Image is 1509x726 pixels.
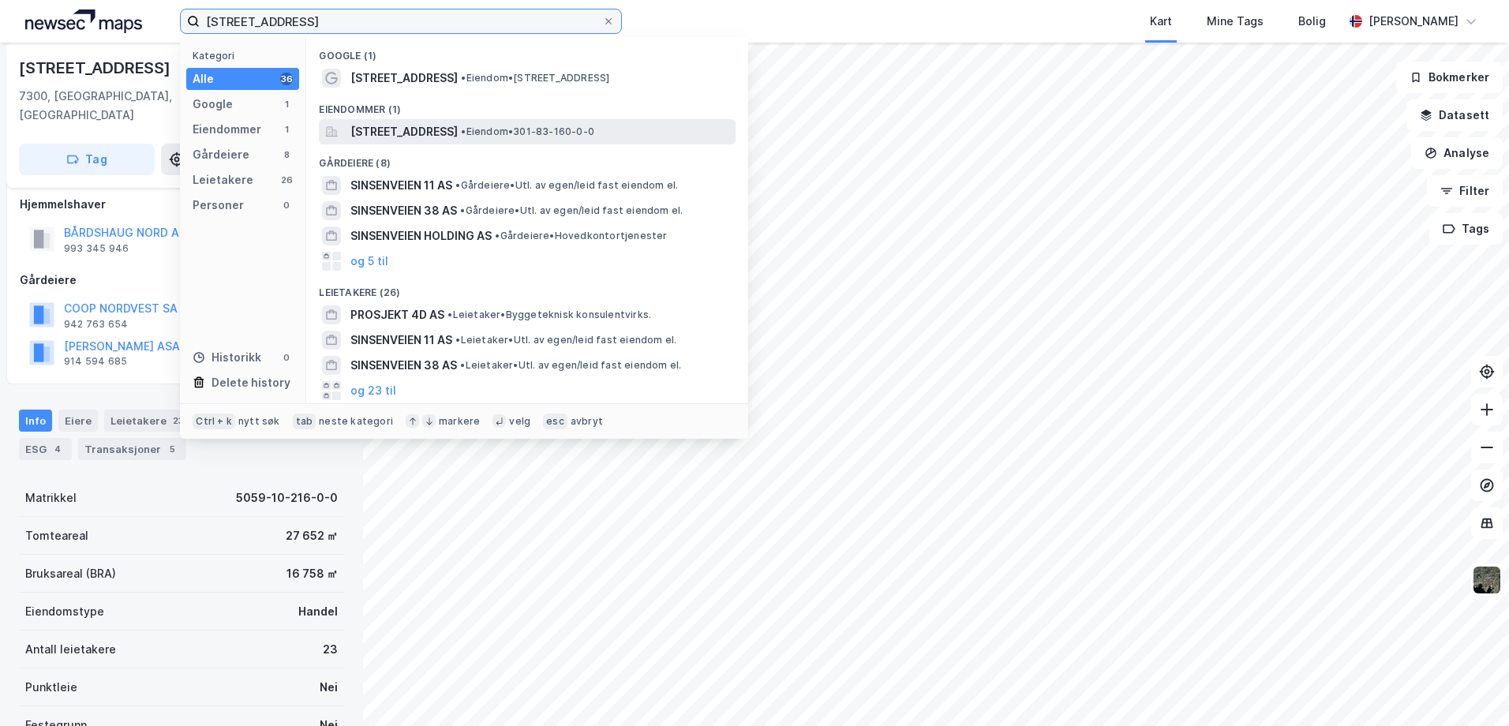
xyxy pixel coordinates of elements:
div: 16 758 ㎡ [286,564,338,583]
div: Tomteareal [25,526,88,545]
div: 36 [280,73,293,85]
div: 0 [280,199,293,211]
div: tab [293,414,316,429]
div: Kart [1150,12,1172,31]
div: Transaksjoner [78,438,186,460]
span: SINSENVEIEN HOLDING AS [350,226,492,245]
div: Alle [193,69,214,88]
div: Personer [193,196,244,215]
div: 1 [280,123,293,136]
button: og 23 til [350,381,396,400]
button: Bokmerker [1396,62,1503,93]
div: Gårdeiere (8) [306,144,748,173]
div: Gårdeiere [193,145,249,164]
span: Gårdeiere • Utl. av egen/leid fast eiendom el. [455,179,678,192]
div: Mine Tags [1207,12,1264,31]
div: Leietakere [193,170,253,189]
button: Datasett [1406,99,1503,131]
span: • [461,125,466,137]
div: Historikk [193,348,261,367]
div: Gårdeiere [20,271,343,290]
div: Google [193,95,233,114]
span: Leietaker • Utl. av egen/leid fast eiendom el. [460,359,681,372]
span: • [447,309,452,320]
div: Bruksareal (BRA) [25,564,116,583]
button: og 5 til [350,252,388,271]
div: Kategori [193,50,299,62]
div: Eiendommer (1) [306,91,748,119]
div: esc [543,414,567,429]
div: neste kategori [319,415,393,428]
div: Antall leietakere [25,640,116,659]
div: 914 594 685 [64,355,127,368]
input: Søk på adresse, matrikkel, gårdeiere, leietakere eller personer [200,9,602,33]
button: Tags [1429,213,1503,245]
span: • [495,230,500,241]
button: Filter [1427,175,1503,207]
span: Leietaker • Utl. av egen/leid fast eiendom el. [455,334,676,346]
span: SINSENVEIEN 11 AS [350,331,452,350]
span: Eiendom • 301-83-160-0-0 [461,125,594,138]
div: 5 [164,441,180,457]
div: 26 [280,174,293,186]
img: 9k= [1472,565,1502,595]
div: 4 [50,441,66,457]
span: [STREET_ADDRESS] [350,122,458,141]
div: Eiendomstype [25,602,104,621]
div: markere [439,415,480,428]
div: Leietakere [104,410,193,432]
span: PROSJEKT 4D AS [350,305,444,324]
button: Analyse [1411,137,1503,169]
img: logo.a4113a55bc3d86da70a041830d287a7e.svg [25,9,142,33]
span: [STREET_ADDRESS] [350,69,458,88]
div: 993 345 946 [64,242,129,255]
div: Info [19,410,52,432]
div: 942 763 654 [64,318,128,331]
span: • [460,359,465,371]
div: Eiendommer [193,120,261,139]
div: 8 [280,148,293,161]
div: 7300, [GEOGRAPHIC_DATA], [GEOGRAPHIC_DATA] [19,87,264,125]
span: Gårdeiere • Hovedkontortjenester [495,230,667,242]
div: 27 652 ㎡ [286,526,338,545]
div: 1 [280,98,293,110]
div: Eiere [58,410,98,432]
span: Eiendom • [STREET_ADDRESS] [461,72,609,84]
span: Leietaker • Byggeteknisk konsulentvirks. [447,309,651,321]
div: Google (1) [306,37,748,65]
div: 23 [170,413,187,428]
div: velg [509,415,530,428]
div: Matrikkel [25,488,77,507]
span: SINSENVEIEN 11 AS [350,176,452,195]
div: 5059-10-216-0-0 [236,488,338,507]
div: ESG [19,438,72,460]
div: Punktleie [25,678,77,697]
div: [STREET_ADDRESS] [19,55,174,80]
span: • [455,179,460,191]
div: 23 [323,640,338,659]
span: SINSENVEIEN 38 AS [350,201,457,220]
div: [PERSON_NAME] [1369,12,1458,31]
div: Delete history [212,373,290,392]
button: Tag [19,144,155,175]
div: nytt søk [238,415,280,428]
div: Hjemmelshaver [20,195,343,214]
span: • [461,72,466,84]
span: Gårdeiere • Utl. av egen/leid fast eiendom el. [460,204,683,217]
div: avbryt [571,415,603,428]
div: Leietakere (26) [306,274,748,302]
iframe: Chat Widget [1430,650,1509,726]
div: 0 [280,351,293,364]
div: Kontrollprogram for chat [1430,650,1509,726]
span: • [455,334,460,346]
span: • [460,204,465,216]
div: Ctrl + k [193,414,235,429]
span: SINSENVEIEN 38 AS [350,356,457,375]
div: Nei [320,678,338,697]
div: Bolig [1298,12,1326,31]
div: Handel [298,602,338,621]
